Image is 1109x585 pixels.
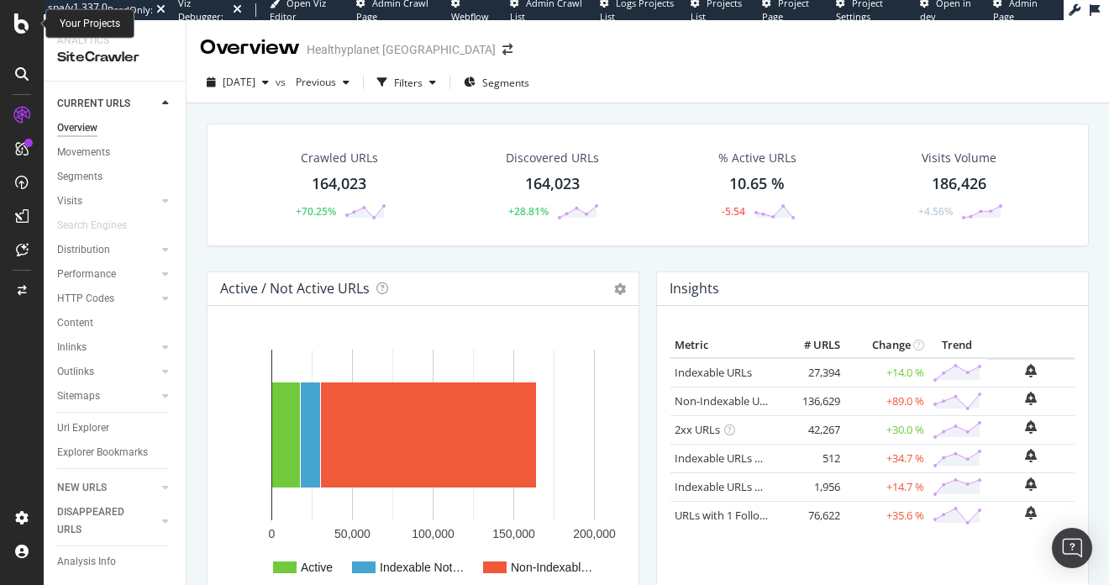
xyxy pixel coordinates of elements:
text: 200,000 [573,527,616,540]
a: Inlinks [57,339,157,356]
td: +14.0 % [844,358,928,387]
a: URLs with 1 Follow Inlink [675,508,798,523]
div: Outlinks [57,363,94,381]
h4: Insights [670,277,719,300]
th: Metric [670,333,777,358]
text: 50,000 [334,527,371,540]
a: Url Explorer [57,419,174,437]
a: Segments [57,168,174,186]
div: Inlinks [57,339,87,356]
div: Url Explorer [57,419,109,437]
td: +35.6 % [844,501,928,530]
div: Discovered URLs [506,150,599,166]
a: CURRENT URLS [57,95,157,113]
text: Indexable Not… [380,561,464,574]
th: Trend [928,333,986,358]
div: Movements [57,144,110,161]
div: bell-plus [1025,420,1037,434]
a: 2xx URLs [675,422,720,437]
a: Non-Indexable URLs [675,393,777,408]
button: Segments [457,69,536,96]
div: 186,426 [932,173,986,195]
td: +34.7 % [844,444,928,472]
div: CURRENT URLS [57,95,130,113]
div: +70.25% [296,204,336,219]
div: Overview [200,34,300,62]
a: HTTP Codes [57,290,157,308]
div: bell-plus [1025,506,1037,519]
td: 1,956 [777,472,844,501]
div: % Active URLs [718,150,796,166]
span: Webflow [451,10,489,23]
div: HTTP Codes [57,290,114,308]
div: Healthyplanet [GEOGRAPHIC_DATA] [307,41,496,58]
a: Outlinks [57,363,157,381]
i: Options [614,283,626,295]
div: bell-plus [1025,477,1037,491]
text: Active [301,561,333,574]
td: +14.7 % [844,472,928,501]
div: ReadOnly: [108,3,153,17]
text: 100,000 [412,527,455,540]
td: 76,622 [777,501,844,530]
div: Explorer Bookmarks [57,444,148,461]
a: Visits [57,192,157,210]
div: 10.65 % [729,173,785,195]
a: Overview [57,119,174,137]
td: 512 [777,444,844,472]
a: Performance [57,266,157,283]
a: Indexable URLs with Bad H1 [675,451,815,466]
div: Visits [57,192,82,210]
button: [DATE] [200,69,276,96]
td: +30.0 % [844,415,928,444]
a: Indexable URLs [675,365,752,380]
text: Non-Indexabl… [511,561,592,574]
th: Change [844,333,928,358]
div: Overview [57,119,97,137]
div: 164,023 [525,173,580,195]
span: Previous [289,75,336,89]
text: 150,000 [492,527,535,540]
td: 136,629 [777,387,844,415]
a: Distribution [57,241,157,259]
div: Crawled URLs [301,150,378,166]
div: Your Projects [60,17,120,31]
button: Previous [289,69,356,96]
td: +89.0 % [844,387,928,415]
div: +4.56% [918,204,953,219]
a: Analysis Info [57,553,174,571]
a: Explorer Bookmarks [57,444,174,461]
div: Search Engines [57,217,127,235]
span: 2025 Aug. 4th [223,75,255,89]
div: Visits Volume [922,150,996,166]
div: 164,023 [312,173,366,195]
div: arrow-right-arrow-left [502,44,512,55]
div: bell-plus [1025,364,1037,377]
div: bell-plus [1025,392,1037,405]
td: 42,267 [777,415,844,444]
h4: Active / Not Active URLs [220,277,370,300]
div: Analytics [57,34,172,48]
button: Filters [371,69,443,96]
div: -5.54 [722,204,745,219]
div: Distribution [57,241,110,259]
div: Analysis Info [57,553,116,571]
div: Performance [57,266,116,283]
a: Sitemaps [57,387,157,405]
div: Filters [394,76,423,90]
a: Movements [57,144,174,161]
text: 0 [269,527,276,540]
div: Open Intercom Messenger [1052,528,1092,568]
div: +28.81% [508,204,549,219]
div: Segments [57,168,102,186]
td: 27,394 [777,358,844,387]
a: Indexable URLs with Bad Description [675,479,858,494]
div: DISAPPEARED URLS [57,503,142,539]
span: Segments [482,76,529,90]
div: NEW URLS [57,479,107,497]
div: bell-plus [1025,449,1037,462]
div: Content [57,314,93,332]
a: DISAPPEARED URLS [57,503,157,539]
div: Sitemaps [57,387,100,405]
th: # URLS [777,333,844,358]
